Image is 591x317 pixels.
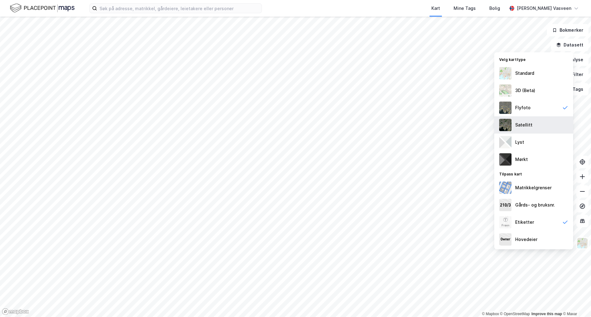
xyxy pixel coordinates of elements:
img: Z [577,237,588,249]
a: Mapbox [482,312,499,316]
a: Mapbox homepage [2,308,29,315]
img: cadastreKeys.547ab17ec502f5a4ef2b.jpeg [499,199,512,211]
img: Z [499,67,512,79]
button: Datasett [551,39,589,51]
div: Standard [515,70,534,77]
button: Tags [560,83,589,95]
div: Mørkt [515,156,528,163]
a: OpenStreetMap [500,312,530,316]
a: Improve this map [532,312,562,316]
div: Flyfoto [515,104,531,111]
div: Kart [431,5,440,12]
div: Lyst [515,138,524,146]
img: logo.f888ab2527a4732fd821a326f86c7f29.svg [10,3,75,14]
img: majorOwner.b5e170eddb5c04bfeeff.jpeg [499,233,512,246]
button: Bokmerker [547,24,589,36]
img: Z [499,84,512,97]
div: Matrikkelgrenser [515,184,552,191]
img: Z [499,102,512,114]
div: Tilpass kart [494,168,573,179]
img: 9k= [499,119,512,131]
img: nCdM7BzjoCAAAAAElFTkSuQmCC [499,153,512,166]
input: Søk på adresse, matrikkel, gårdeiere, leietakere eller personer [97,4,262,13]
iframe: Chat Widget [560,287,591,317]
div: Hovedeier [515,236,537,243]
div: Velg karttype [494,54,573,65]
div: 3D (Beta) [515,87,535,94]
div: Bolig [489,5,500,12]
button: Filter [559,68,589,81]
img: cadastreBorders.cfe08de4b5ddd52a10de.jpeg [499,182,512,194]
div: [PERSON_NAME] Vasveen [517,5,571,12]
div: Etiketter [515,219,534,226]
div: Gårds- og bruksnr. [515,201,555,209]
div: Mine Tags [454,5,476,12]
img: luj3wr1y2y3+OchiMxRmMxRlscgabnMEmZ7DJGWxyBpucwSZnsMkZbHIGm5zBJmewyRlscgabnMEmZ7DJGWxyBpucwSZnsMkZ... [499,136,512,148]
div: Satellitt [515,121,532,129]
img: Z [499,216,512,228]
div: Kontrollprogram for chat [560,287,591,317]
